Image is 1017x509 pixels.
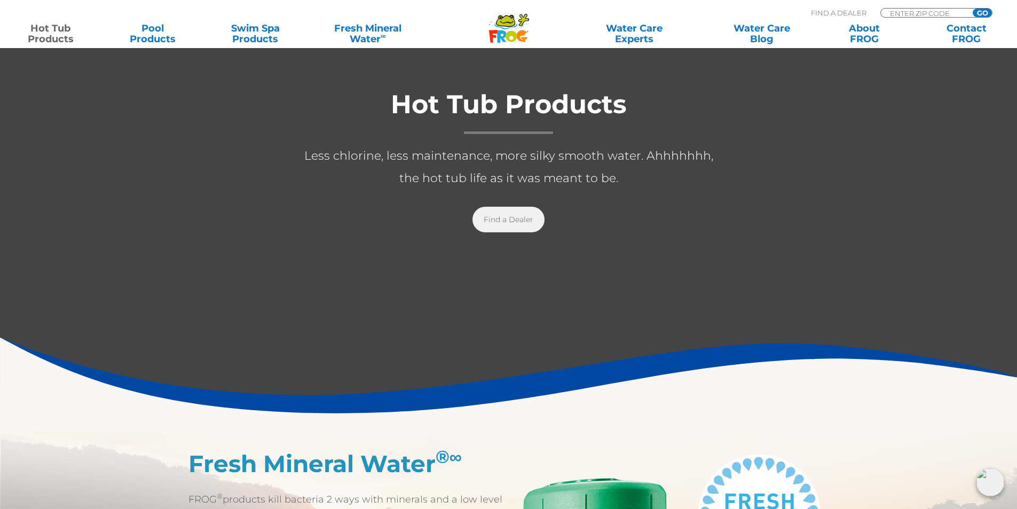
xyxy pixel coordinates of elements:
[472,207,545,232] a: Find a Dealer
[436,446,462,467] sup: ®
[722,23,801,44] a: Water CareBlog
[381,32,386,40] sup: ∞
[927,23,1006,44] a: ContactFROG
[295,145,722,190] p: Less chlorine, less maintenance, more silky smooth water. Ahhhhhhh, the hot tub life as it was me...
[188,450,509,477] h2: Fresh Mineral Water
[811,8,866,18] p: Find A Dealer
[889,9,961,18] input: Zip Code Form
[216,23,295,44] a: Swim SpaProducts
[113,23,193,44] a: PoolProducts
[217,492,223,500] sup: ®
[570,23,699,44] a: Water CareExperts
[450,446,462,467] em: ∞
[11,23,90,44] a: Hot TubProducts
[976,468,1004,496] img: openIcon
[295,90,722,134] h1: Hot Tub Products
[973,9,992,17] input: GO
[318,23,417,44] a: Fresh MineralWater∞
[824,23,904,44] a: AboutFROG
